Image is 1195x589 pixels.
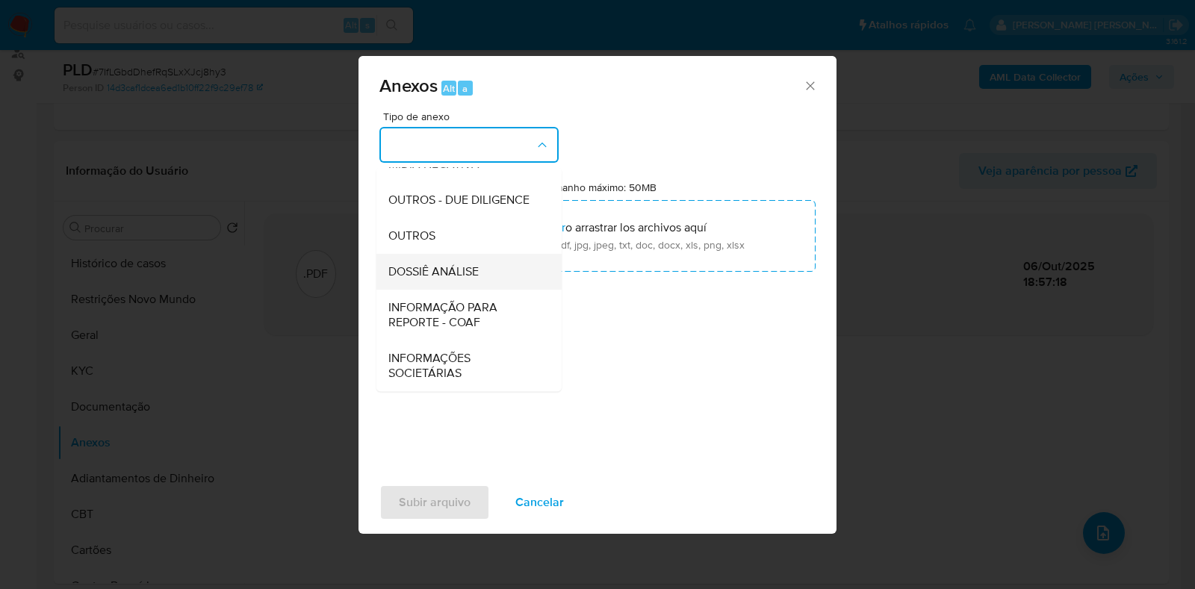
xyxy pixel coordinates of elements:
span: INFORMAÇÃO PARA REPORTE - COAF [388,300,541,330]
span: Alt [443,81,455,96]
span: a [462,81,468,96]
label: Tamanho máximo: 50MB [544,181,657,194]
span: Tipo de anexo [383,111,562,122]
span: DOSSIÊ ANÁLISE [388,264,479,279]
span: OUTROS - DUE DILIGENCE [388,193,530,208]
span: INFORMAÇÕES SOCIETÁRIAS [388,351,541,381]
button: Cancelar [496,484,583,520]
span: Cancelar [515,486,564,519]
span: OUTROS [388,228,435,243]
span: Anexos [379,72,438,99]
span: MIDIA NEGATIVA [388,157,479,172]
button: Cerrar [803,78,816,92]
